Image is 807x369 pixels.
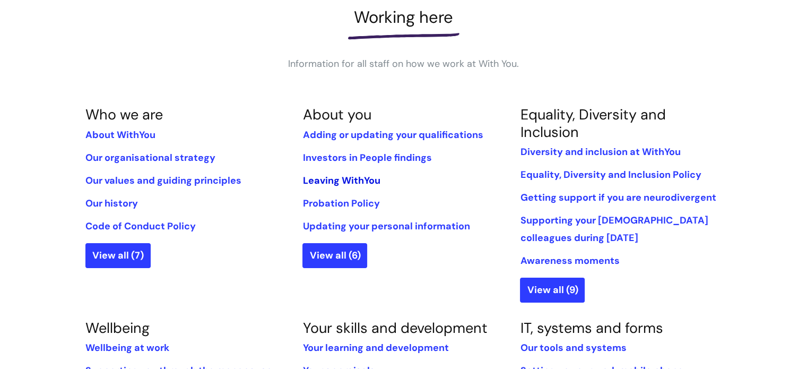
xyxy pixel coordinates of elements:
[85,319,150,337] a: Wellbeing
[520,105,665,141] a: Equality, Diversity and Inclusion
[85,151,215,164] a: Our organisational strategy
[85,341,169,354] a: Wellbeing at work
[520,214,708,244] a: Supporting your [DEMOGRAPHIC_DATA] colleagues during [DATE]
[302,174,380,187] a: Leaving WithYou
[520,254,619,267] a: Awareness moments
[302,220,470,233] a: Updating your personal information
[520,168,701,181] a: Equality, Diversity and Inclusion Policy
[520,341,626,354] a: Our tools and systems
[245,55,563,72] p: Information for all staff on how we work at With You.
[85,128,155,141] a: About WithYou
[85,174,241,187] a: Our values and guiding principles
[520,191,716,204] a: Getting support if you are neurodivergent
[302,341,448,354] a: Your learning and development
[85,243,151,268] a: View all (7)
[85,220,196,233] a: Code of Conduct Policy
[85,197,138,210] a: Our history
[85,7,722,27] h1: Working here
[302,128,483,141] a: Adding or updating your qualifications
[302,197,379,210] a: Probation Policy
[520,145,680,158] a: Diversity and inclusion at WithYou
[520,319,663,337] a: IT, systems and forms
[85,105,163,124] a: Who we are
[302,319,487,337] a: Your skills and development
[520,278,585,302] a: View all (9)
[302,151,431,164] a: Investors in People findings
[302,243,367,268] a: View all (6)
[302,105,371,124] a: About you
